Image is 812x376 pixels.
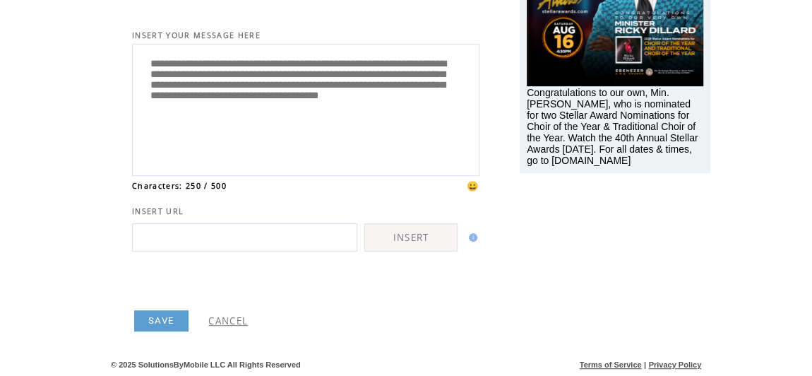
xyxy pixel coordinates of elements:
[208,315,248,327] a: CANCEL
[132,206,184,216] span: INSERT URL
[132,181,227,191] span: Characters: 250 / 500
[527,87,698,166] span: Congratulations to our own, Min. [PERSON_NAME], who is nominated for two Stellar Award Nomination...
[467,180,479,192] span: 😀
[580,360,642,369] a: Terms of Service
[648,360,701,369] a: Privacy Policy
[132,30,261,40] span: INSERT YOUR MESSAGE HERE
[134,310,189,331] a: SAVE
[364,223,458,252] a: INSERT
[644,360,646,369] span: |
[465,233,477,242] img: help.gif
[111,360,301,369] span: © 2025 SolutionsByMobile LLC All Rights Reserved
